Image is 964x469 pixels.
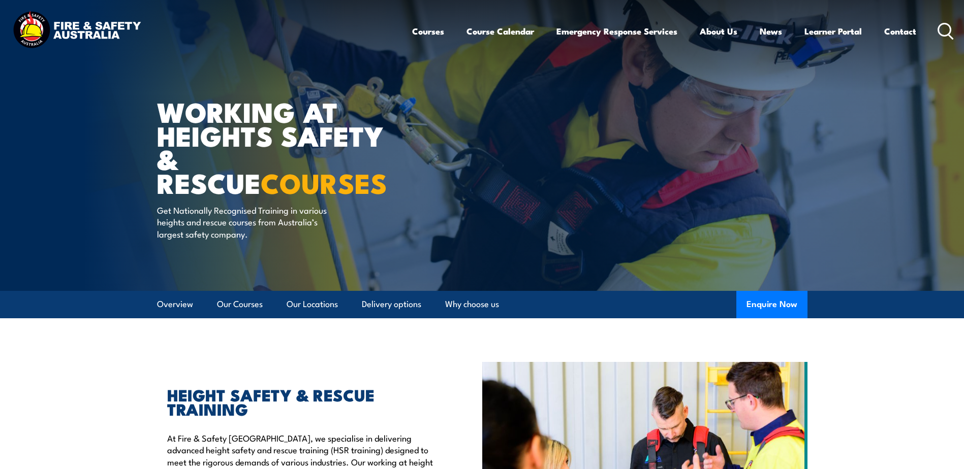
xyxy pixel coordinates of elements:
a: Learner Portal [804,18,862,45]
a: Course Calendar [467,18,534,45]
h1: WORKING AT HEIGHTS SAFETY & RESCUE [157,99,408,194]
a: Our Locations [287,291,338,318]
a: News [760,18,782,45]
button: Enquire Now [736,291,807,318]
a: Delivery options [362,291,421,318]
h2: HEIGHT SAFETY & RESCUE TRAINING [167,387,436,416]
p: Get Nationally Recognised Training in various heights and rescue courses from Australia’s largest... [157,204,343,240]
a: Contact [884,18,916,45]
strong: COURSES [261,161,387,203]
a: Overview [157,291,193,318]
a: Our Courses [217,291,263,318]
a: Why choose us [445,291,499,318]
a: About Us [700,18,737,45]
a: Emergency Response Services [556,18,677,45]
a: Courses [412,18,444,45]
